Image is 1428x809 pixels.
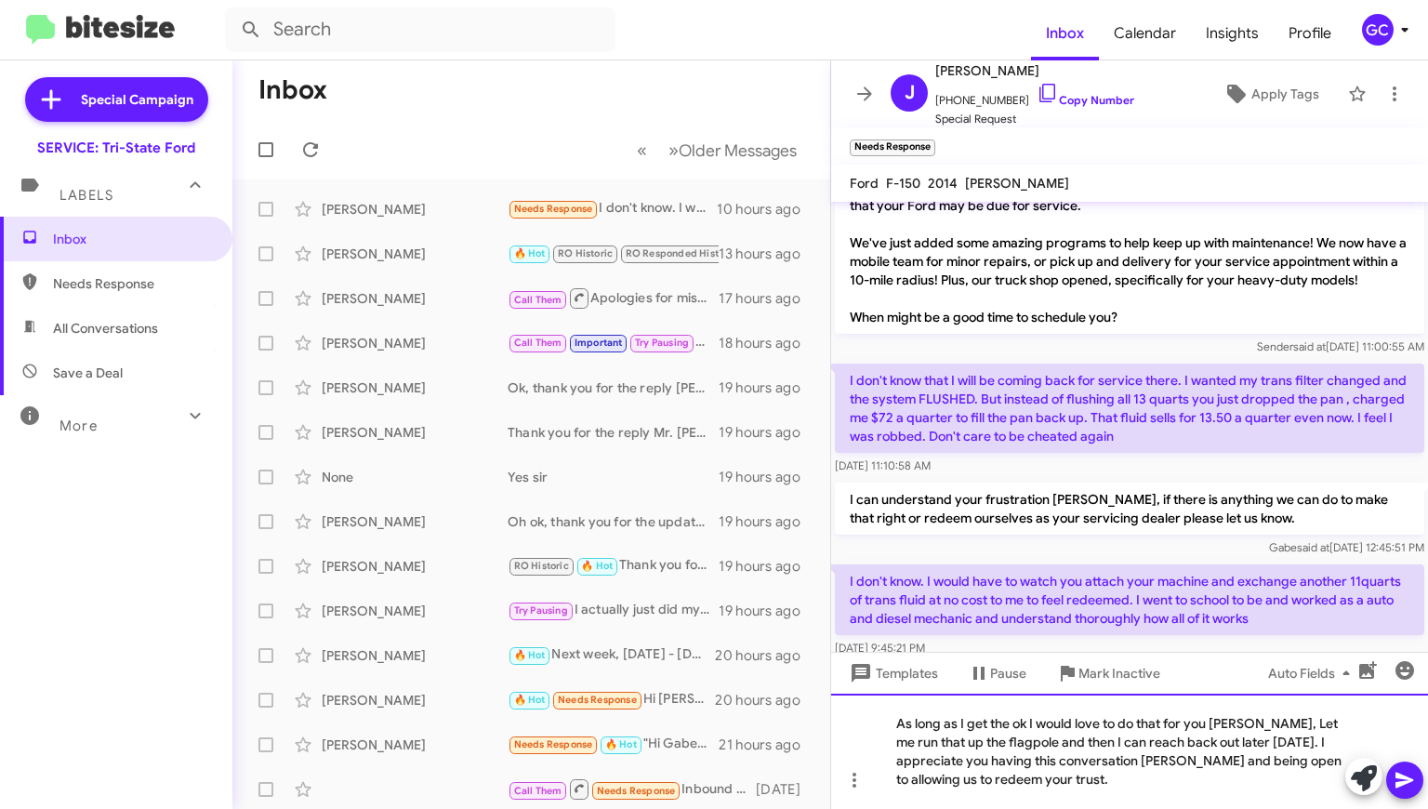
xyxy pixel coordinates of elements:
[225,7,615,52] input: Search
[1346,14,1408,46] button: GC
[53,364,123,382] span: Save a Deal
[322,423,508,442] div: [PERSON_NAME]
[53,274,211,293] span: Needs Response
[1031,7,1099,60] a: Inbox
[626,247,737,259] span: RO Responded Historic
[719,423,815,442] div: 19 hours ago
[597,785,676,797] span: Needs Response
[514,247,546,259] span: 🔥 Hot
[37,139,195,157] div: SERVICE: Tri-State Ford
[508,243,719,264] div: [DATE]..morning if I can wait on it
[719,557,815,576] div: 19 hours ago
[1041,656,1175,690] button: Mark Inactive
[322,245,508,263] div: [PERSON_NAME]
[627,131,808,169] nav: Page navigation example
[508,198,717,219] div: I don't know. I would have to watch you attach your machine and exchange another 11quarts of tran...
[1253,656,1372,690] button: Auto Fields
[835,641,925,655] span: [DATE] 9:45:21 PM
[322,512,508,531] div: [PERSON_NAME]
[508,689,715,710] div: Hi [PERSON_NAME], I'm not due for a while. Susquehanna came to the house & did it in the Spring. ...
[719,289,815,308] div: 17 hours ago
[514,560,569,572] span: RO Historic
[965,175,1069,192] span: [PERSON_NAME]
[59,418,98,434] span: More
[717,200,815,219] div: 10 hours ago
[322,378,508,397] div: [PERSON_NAME]
[508,777,756,801] div: Inbound Call
[322,602,508,620] div: [PERSON_NAME]
[850,139,935,156] small: Needs Response
[1251,77,1319,111] span: Apply Tags
[719,736,815,754] div: 21 hours ago
[835,170,1424,334] p: "Hi [PERSON_NAME] it's [PERSON_NAME], at [GEOGRAPHIC_DATA]. Our records indicate that your Ford m...
[719,468,815,486] div: 19 hours ago
[59,187,113,204] span: Labels
[322,557,508,576] div: [PERSON_NAME]
[558,247,613,259] span: RO Historic
[846,656,938,690] span: Templates
[81,90,193,109] span: Special Campaign
[679,140,797,161] span: Older Messages
[322,289,508,308] div: [PERSON_NAME]
[508,644,715,666] div: Next week, [DATE] - [DATE] would work for me
[835,483,1424,535] p: I can understand your frustration [PERSON_NAME], if there is anything we can do to make that righ...
[715,646,815,665] div: 20 hours ago
[575,337,623,349] span: Important
[831,656,953,690] button: Templates
[508,512,719,531] div: Oh ok, thank you for the update. If you ever own another Ford and need assistance please don't he...
[935,60,1134,82] span: [PERSON_NAME]
[514,337,562,349] span: Call Them
[1191,7,1274,60] a: Insights
[831,694,1428,809] div: As long as I get the ok I would love to do that for you [PERSON_NAME], Let me run that up the fla...
[322,736,508,754] div: [PERSON_NAME]
[508,600,719,621] div: I actually just did my service [DATE]. I'll keep you in mind for the next one.
[1297,540,1329,554] span: said at
[1362,14,1394,46] div: GC
[626,131,658,169] button: Previous
[835,458,931,472] span: [DATE] 11:10:58 AM
[514,604,568,617] span: Try Pausing
[1037,93,1134,107] a: Copy Number
[508,423,719,442] div: Thank you for the reply Mr. [PERSON_NAME], if we can ever help please don't hesitate to reach out!
[1274,7,1346,60] a: Profile
[1269,540,1424,554] span: Gabe [DATE] 12:45:51 PM
[719,602,815,620] div: 19 hours ago
[1078,656,1160,690] span: Mark Inactive
[715,691,815,710] div: 20 hours ago
[508,555,719,577] div: Thank you for the update [PERSON_NAME], if you ever have a Ford and need assistance please dont h...
[53,230,211,248] span: Inbox
[514,203,593,215] span: Needs Response
[905,78,915,108] span: J
[508,378,719,397] div: Ok, thank you for the reply [PERSON_NAME], if we can ever help in the future please don't hesitat...
[605,738,637,750] span: 🔥 Hot
[558,694,637,706] span: Needs Response
[508,286,719,310] div: Apologies for missing your call [PERSON_NAME], I just called and left a message with how to get i...
[322,200,508,219] div: [PERSON_NAME]
[756,780,815,799] div: [DATE]
[258,75,327,105] h1: Inbox
[581,560,613,572] span: 🔥 Hot
[657,131,808,169] button: Next
[990,656,1026,690] span: Pause
[53,319,158,338] span: All Conversations
[1257,339,1424,353] span: Sender [DATE] 11:00:55 AM
[508,734,719,755] div: "Hi GabeHi Gabe it's [PERSON_NAME], at [GEOGRAPHIC_DATA]. Our records indicate that your Ford may...
[1202,77,1339,111] button: Apply Tags
[719,245,815,263] div: 13 hours ago
[514,694,546,706] span: 🔥 Hot
[668,139,679,162] span: »
[835,564,1424,635] p: I don't know. I would have to watch you attach your machine and exchange another 11quarts of tran...
[953,656,1041,690] button: Pause
[25,77,208,122] a: Special Campaign
[514,785,562,797] span: Call Them
[886,175,920,192] span: F-150
[1099,7,1191,60] a: Calendar
[508,468,719,486] div: Yes sir
[1293,339,1326,353] span: said at
[935,110,1134,128] span: Special Request
[635,337,689,349] span: Try Pausing
[928,175,958,192] span: 2014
